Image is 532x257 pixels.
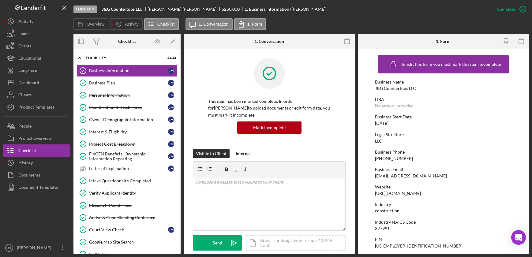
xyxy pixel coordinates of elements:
[144,18,179,30] button: Checklist
[168,80,174,86] div: J M
[375,208,399,213] div: construction
[375,156,413,161] div: [PHONE_NUMBER]
[118,39,136,44] div: Checklist
[18,157,33,170] div: History
[73,18,108,30] button: Overview
[77,199,178,211] a: Mission Fit Confirmed
[236,149,251,158] div: Internal
[89,68,168,73] div: Business Information
[77,175,178,187] a: Intake Questionnaire Completed
[89,105,168,110] div: Identification & Disclosures
[77,89,178,101] a: Personal InformationJM
[18,40,31,54] div: Grants
[15,242,55,255] div: [PERSON_NAME]
[165,56,176,60] div: 21 / 22
[247,22,262,27] label: 1. Form
[89,191,177,196] div: Verify Applicant Identity
[375,114,512,119] div: Business Start Date
[89,252,177,257] div: OFAC Check
[375,173,447,178] div: [EMAIL_ADDRESS][DOMAIN_NAME]
[375,191,421,196] div: [URL][DOMAIN_NAME]
[375,202,512,207] div: Industry
[89,227,168,232] div: Court View Check
[77,101,178,114] a: Identification & DisclosuresJM
[3,101,70,113] button: Product Templates
[77,65,178,77] a: Business InformationJM
[375,132,512,137] div: Legal Structure
[18,144,36,158] div: Checklist
[199,22,229,27] label: 1. Conversation
[87,22,104,27] label: Overview
[102,7,142,12] b: J&G Countertops LLC
[18,52,41,66] div: Educational
[3,132,70,144] a: Project Overview
[213,235,222,251] div: Send
[168,129,174,135] div: J M
[491,3,529,15] button: Complete
[375,139,382,143] div: LLC
[245,7,327,12] div: 1. Business Information ([PERSON_NAME])
[3,157,70,169] button: History
[196,149,227,158] div: Visible to Client
[89,80,168,85] div: Business Plan
[89,166,168,171] div: Letter of Explanation
[18,89,32,102] div: Clients
[3,52,70,64] button: Educational
[401,62,501,67] div: To edit this form you must mark this item incomplete
[89,240,177,244] div: Google Map Site Search
[3,242,70,254] button: JN[PERSON_NAME]
[18,120,32,134] div: People
[168,227,174,233] div: J M
[157,22,175,27] label: Checklist
[77,224,178,236] a: Court View CheckJM
[375,220,512,225] div: Industry NAICS Code
[3,144,70,157] a: Checklist
[3,40,70,52] a: Grants
[77,77,178,89] a: Business PlanJM
[3,76,70,89] button: Dashboard
[253,121,286,134] div: Mark Incomplete
[89,117,168,122] div: Owner Demographic Information
[168,68,174,74] div: J M
[3,64,70,76] button: Long-Term
[18,64,39,78] div: Long-Term
[18,181,58,195] div: Document Templates
[3,181,70,193] button: Document Templates
[375,244,463,248] div: [US_EMPLOYER_IDENTIFICATION_NUMBER]
[89,142,168,147] div: Project Cost Breakdown
[375,184,512,189] div: Website
[375,150,512,155] div: Business Phone
[7,246,11,250] text: JN
[497,3,515,15] div: Complete
[375,80,512,84] div: Business Name
[375,86,416,91] div: J&G Countertops LLC
[233,149,254,158] button: Internal
[234,18,266,30] button: 1. Form
[18,76,39,90] div: Dashboard
[77,150,178,162] a: FinCEN Beneficial Ownership Information ReportingJM
[3,28,70,40] button: Loans
[193,149,230,158] button: Visible to Client
[222,6,240,12] span: $250,000
[3,89,70,101] button: Clients
[77,126,178,138] a: Interest & EligibilityJM
[375,103,414,108] div: No answer provided
[77,236,178,248] a: Google Map Site Search
[18,101,54,115] div: Product Templates
[168,92,174,98] div: J M
[254,39,284,44] div: 1. Conversation
[89,203,177,208] div: Mission Fit Confirmed
[168,166,174,172] div: J M
[375,237,512,242] div: EIN
[511,230,526,245] div: Open Intercom Messenger
[3,120,70,132] button: People
[375,167,512,172] div: Business Email
[89,93,168,98] div: Personal Information
[375,97,512,102] div: DBA
[77,162,178,175] a: Letter of ExplanationJM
